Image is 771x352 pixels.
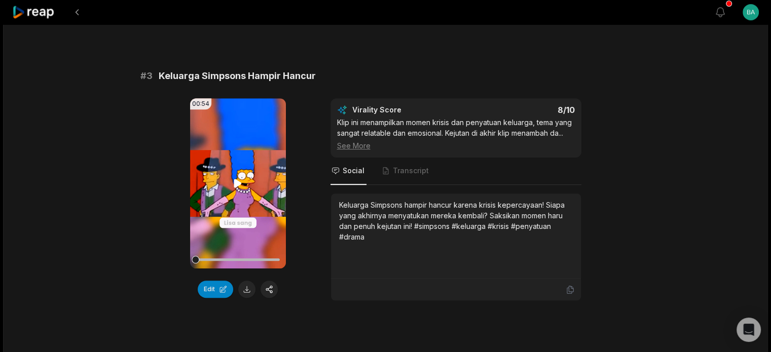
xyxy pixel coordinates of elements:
button: Edit [198,281,233,298]
nav: Tabs [331,158,581,185]
span: # 3 [140,69,153,83]
span: Keluarga Simpsons Hampir Hancur [159,69,316,83]
video: Your browser does not support mp4 format. [190,98,286,268]
div: Virality Score [352,105,461,115]
div: Open Intercom Messenger [737,318,761,342]
div: Keluarga Simpsons hampir hancur karena krisis kepercayaan! Siapa yang akhirnya menyatukan mereka ... [339,200,573,242]
span: Transcript [393,166,429,176]
span: Social [343,166,364,176]
div: Klip ini menampilkan momen krisis dan penyatuan keluarga, tema yang sangat relatable dan emosiona... [337,117,575,151]
div: 8 /10 [466,105,575,115]
div: See More [337,140,575,151]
